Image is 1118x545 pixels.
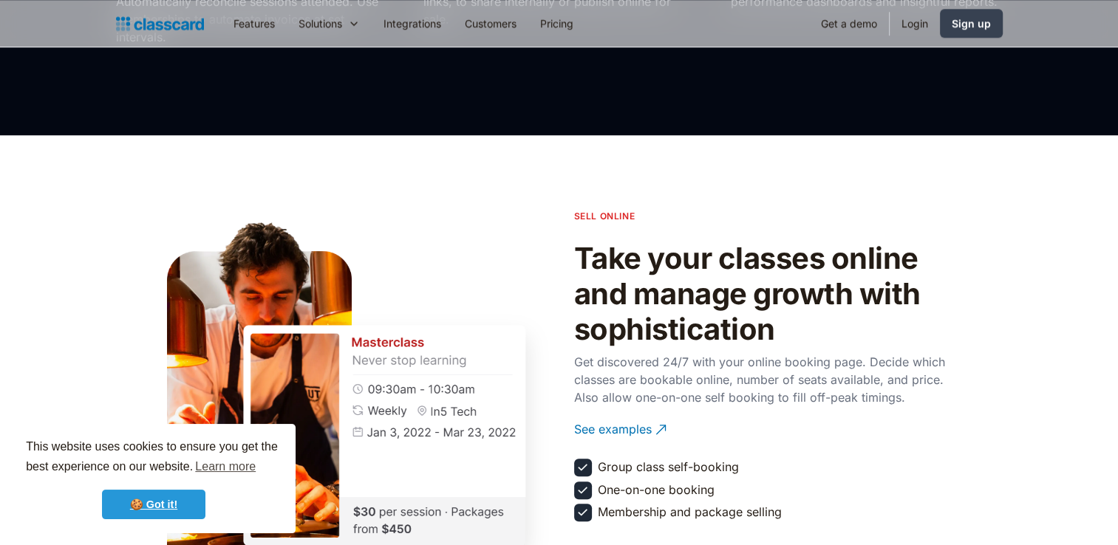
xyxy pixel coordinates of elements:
a: Customers [453,7,528,40]
a: Login [890,7,940,40]
a: Pricing [528,7,585,40]
a: Get a demo [809,7,889,40]
div: Sign up [952,16,991,31]
div: See examples [574,409,652,438]
div: One-on-one booking [598,481,715,498]
a: Sign up [940,9,1003,38]
a: See examples [574,409,958,450]
div: Solutions [287,7,372,40]
div: Solutions [299,16,342,31]
div: Membership and package selling [598,504,782,520]
a: home [116,13,204,34]
h2: Take your classes online and manage growth with sophistication [574,241,958,347]
a: Features [222,7,287,40]
div: cookieconsent [12,424,296,533]
p: Get discovered 24/7 with your online booking page. Decide which classes are bookable online, numb... [574,353,958,406]
a: Integrations [372,7,453,40]
a: dismiss cookie message [102,490,205,519]
span: This website uses cookies to ensure you get the best experience on our website. [26,438,282,478]
a: learn more about cookies [193,456,258,478]
p: sell online [574,209,635,223]
div: Group class self-booking [598,459,739,475]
